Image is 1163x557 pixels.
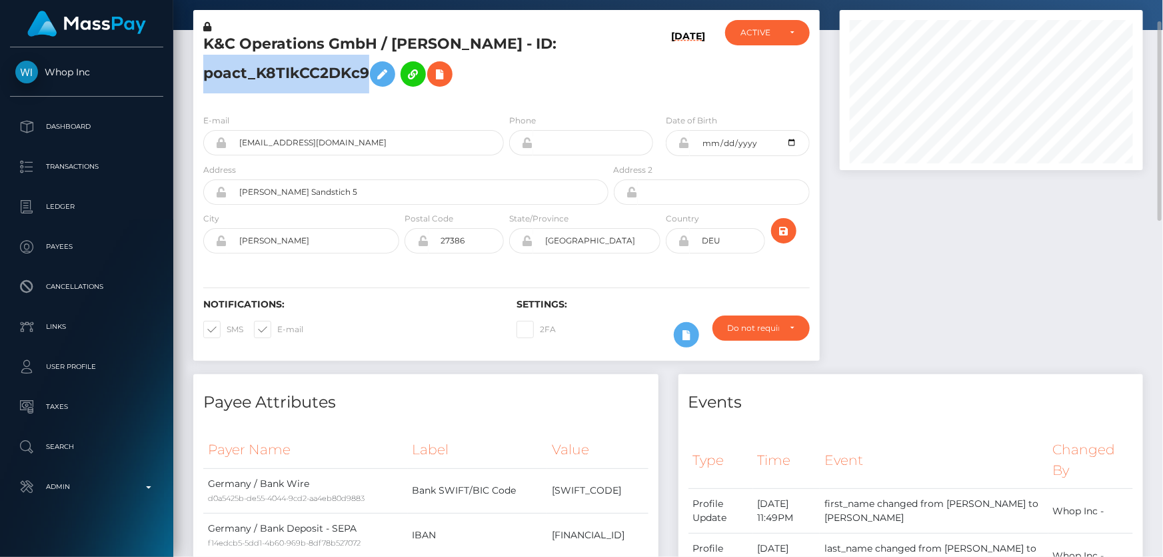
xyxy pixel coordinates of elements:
p: Ledger [15,197,158,217]
td: [DATE] 11:49PM [753,489,820,534]
label: City [203,213,219,225]
p: Taxes [15,397,158,417]
p: Transactions [15,157,158,177]
h5: K&C Operations GmbH / [PERSON_NAME] - ID: poact_K8TIkCC2DKc9 [203,34,601,93]
th: Value [547,432,648,468]
h4: Payee Attributes [203,391,648,414]
h6: [DATE] [671,31,705,98]
p: Admin [15,477,158,497]
a: Dashboard [10,110,163,143]
a: Payees [10,230,163,263]
p: Dashboard [15,117,158,137]
a: Search [10,430,163,464]
th: Label [408,432,547,468]
label: Address 2 [614,164,653,176]
small: f14edcb5-5dd1-4b60-969b-8df78b527072 [208,538,361,548]
label: Phone [509,115,536,127]
p: User Profile [15,357,158,377]
th: Changed By [1048,432,1133,488]
button: Do not require [712,316,810,341]
td: Bank SWIFT/BIC Code [408,468,547,513]
th: Event [820,432,1048,488]
label: Date of Birth [666,115,717,127]
div: Do not require [728,323,779,334]
a: Cancellations [10,270,163,304]
a: Admin [10,470,163,504]
img: Whop Inc [15,61,38,83]
label: Country [666,213,699,225]
p: Links [15,317,158,337]
td: [SWIFT_CODE] [547,468,648,513]
td: Whop Inc - [1048,489,1133,534]
button: ACTIVE [725,20,810,45]
label: Address [203,164,236,176]
a: Taxes [10,390,163,424]
div: ACTIVE [740,27,779,38]
h6: Settings: [517,299,810,310]
p: Search [15,437,158,457]
label: E-mail [254,321,303,338]
h6: Notifications: [203,299,497,310]
p: Cancellations [15,277,158,297]
span: Whop Inc [10,66,163,78]
td: first_name changed from [PERSON_NAME] to [PERSON_NAME] [820,489,1048,534]
label: E-mail [203,115,229,127]
td: Profile Update [688,489,753,534]
a: Links [10,310,163,344]
a: Transactions [10,150,163,183]
label: 2FA [517,321,556,338]
p: Payees [15,237,158,257]
label: Postal Code [405,213,453,225]
label: SMS [203,321,243,338]
label: State/Province [509,213,569,225]
th: Payer Name [203,432,408,468]
th: Time [753,432,820,488]
img: MassPay Logo [27,11,146,37]
td: Germany / Bank Wire [203,468,408,513]
small: d0a5425b-de55-4044-9cd2-aa4eb80d9883 [208,494,365,503]
th: Type [688,432,753,488]
h4: Events [688,391,1134,414]
a: Ledger [10,190,163,223]
a: User Profile [10,350,163,384]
